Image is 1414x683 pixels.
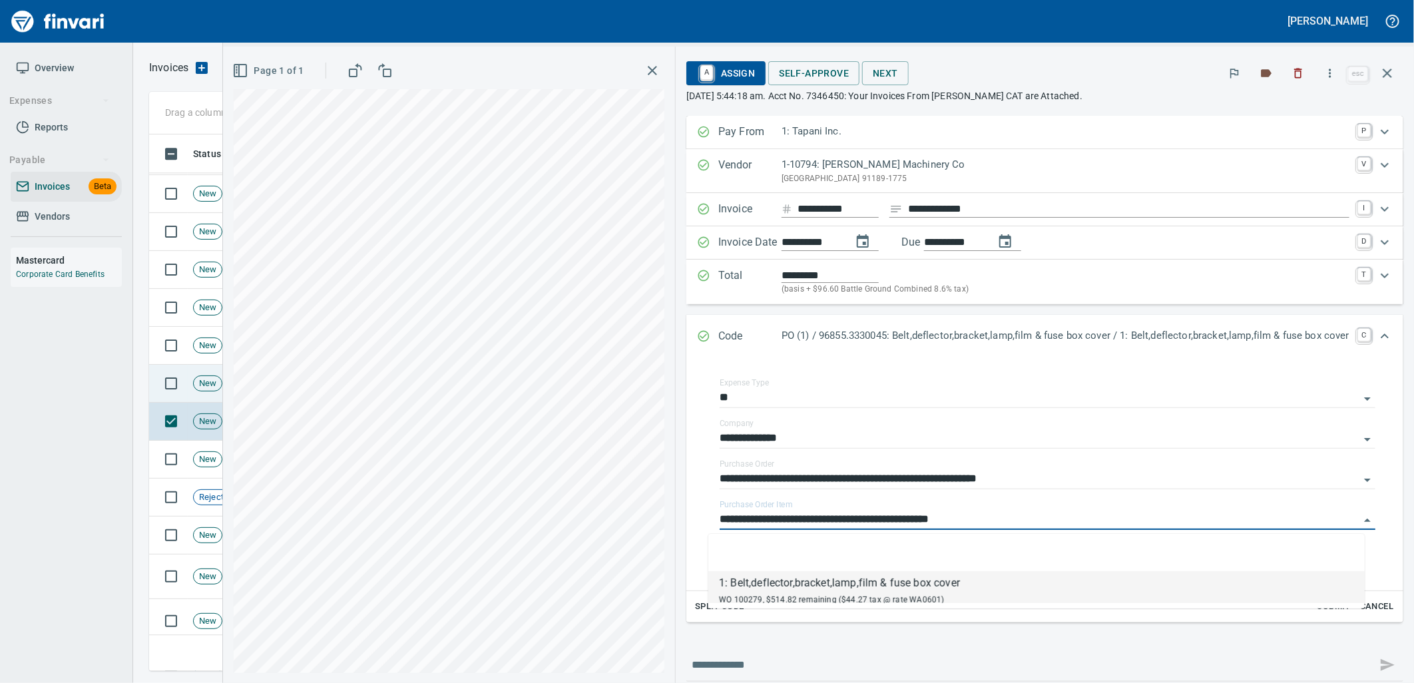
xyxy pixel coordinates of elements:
div: Expand [686,315,1403,359]
label: Purchase Order Item [720,501,792,509]
span: Payable [9,152,110,168]
span: New [194,529,222,542]
span: New [194,302,222,314]
p: Due [901,234,965,250]
button: Next [862,61,909,86]
button: Page 1 of 1 [230,59,309,83]
span: Split Code [695,599,744,614]
button: Open [1358,471,1377,489]
a: A [700,65,713,80]
a: T [1357,268,1371,281]
a: P [1357,124,1371,137]
span: New [194,264,222,276]
span: New [194,415,222,428]
label: Company [720,420,754,428]
span: Assign [697,62,755,85]
span: New [194,615,222,628]
p: PO (1) / 96855.3330045: Belt,deflector,bracket,lamp,film & fuse box cover / 1: Belt,deflector,bra... [782,328,1349,343]
p: Drag a column heading here to group the table [165,106,360,119]
button: [PERSON_NAME] [1285,11,1371,31]
span: Self-Approve [779,65,849,82]
nav: breadcrumb [149,60,188,76]
p: Vendor [718,157,782,185]
span: Expenses [9,93,110,109]
span: Close invoice [1345,57,1403,89]
button: Upload an Invoice [188,60,215,76]
a: Reports [11,113,122,142]
a: Overview [11,53,122,83]
div: Expand [686,193,1403,226]
p: Code [718,328,782,345]
a: Vendors [11,202,122,232]
a: InvoicesBeta [11,172,122,202]
span: Rejected [194,491,238,504]
img: Finvari [8,5,108,37]
a: esc [1348,67,1368,81]
label: Expense Type [720,379,769,387]
span: Beta [89,179,117,194]
span: Vendors [35,208,70,225]
p: 1: Tapani Inc. [782,124,1349,139]
h5: [PERSON_NAME] [1288,14,1368,28]
a: D [1357,234,1371,248]
span: Next [873,65,898,82]
div: Expand [686,226,1403,260]
button: change date [847,226,879,258]
a: V [1357,157,1371,170]
button: Flag [1220,59,1249,88]
button: AAssign [686,61,766,85]
button: Self-Approve [768,61,859,86]
div: Expand [686,260,1403,304]
span: This records your message into the invoice and notifies anyone mentioned [1371,649,1403,681]
button: More [1315,59,1345,88]
button: Discard [1284,59,1313,88]
p: Invoice [718,201,782,218]
span: New [194,377,222,390]
div: Expand [686,149,1403,193]
button: change due date [989,226,1021,258]
h6: Mastercard [16,253,122,268]
span: New [194,570,222,583]
a: C [1357,328,1371,341]
button: Close [1358,511,1377,530]
button: Labels [1252,59,1281,88]
span: Overview [35,60,74,77]
p: [GEOGRAPHIC_DATA] 91189-1775 [782,172,1349,186]
p: [DATE] 5:44:18 am. Acct No. 7346450: Your Invoices From [PERSON_NAME] CAT are Attached. [686,89,1403,103]
button: Expenses [4,89,115,113]
p: Invoice Date [718,234,782,252]
svg: Invoice number [782,201,792,217]
button: Split Code [692,596,748,617]
button: Cancel [1355,596,1398,617]
span: New [194,226,222,238]
span: New [194,340,222,352]
p: Total [718,268,782,296]
span: Invoices [35,178,70,195]
button: Open [1358,430,1377,449]
a: I [1357,201,1371,214]
span: Status [193,146,238,162]
p: Pay From [718,124,782,141]
p: 1-10794: [PERSON_NAME] Machinery Co [782,157,1349,172]
label: Purchase Order [720,461,775,469]
p: Invoices [149,60,188,76]
div: Expand [686,359,1403,622]
button: Open [1358,389,1377,408]
span: Reports [35,119,68,136]
p: ( ) [215,61,383,75]
div: 1: Belt,deflector,bracket,lamp,film & fuse box cover [719,575,960,591]
p: (basis + $96.60 Battle Ground Combined 8.6% tax) [782,283,1349,296]
svg: Invoice description [889,202,903,216]
span: Page 1 of 1 [235,63,304,79]
a: Corporate Card Benefits [16,270,105,279]
span: New [194,188,222,200]
span: Cancel [1359,599,1395,614]
button: Payable [4,148,115,172]
div: Expand [686,116,1403,149]
span: New [194,453,222,466]
span: Status [193,146,221,162]
span: WO 100279, $514.82 remaining ($44.27 tax @ rate WA0601) [719,595,944,604]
